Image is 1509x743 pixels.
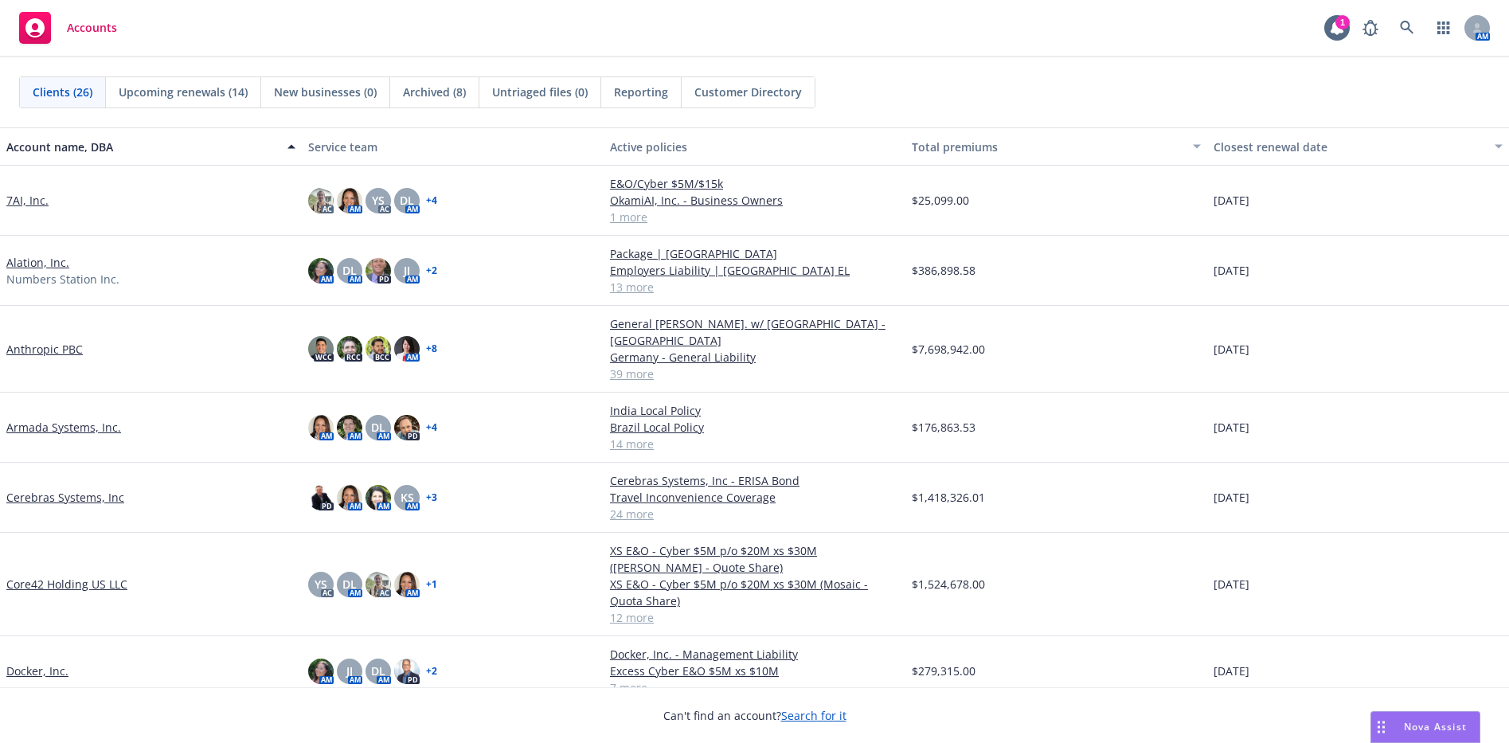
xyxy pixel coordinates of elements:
span: $7,698,942.00 [912,341,985,358]
img: photo [337,415,362,440]
a: Docker, Inc. [6,663,68,679]
span: $1,418,326.01 [912,489,985,506]
a: Germany - General Liability [610,349,899,366]
span: $1,524,678.00 [912,576,985,592]
a: + 8 [426,344,437,354]
span: [DATE] [1214,576,1249,592]
span: YS [372,192,385,209]
span: JJ [404,262,410,279]
span: [DATE] [1214,192,1249,209]
a: Package | [GEOGRAPHIC_DATA] [610,245,899,262]
span: YS [315,576,327,592]
img: photo [394,336,420,362]
div: Closest renewal date [1214,139,1485,155]
button: Nova Assist [1370,711,1480,743]
button: Active policies [604,127,905,166]
img: photo [366,485,391,510]
span: [DATE] [1214,663,1249,679]
span: DL [371,419,385,436]
span: Upcoming renewals (14) [119,84,248,100]
span: [DATE] [1214,489,1249,506]
img: photo [394,572,420,597]
img: photo [366,572,391,597]
img: photo [366,258,391,284]
span: [DATE] [1214,419,1249,436]
a: Armada Systems, Inc. [6,419,121,436]
img: photo [308,415,334,440]
span: [DATE] [1214,262,1249,279]
a: Search [1391,12,1423,44]
a: Cerebras Systems, Inc - ERISA Bond [610,472,899,489]
img: photo [308,188,334,213]
div: Service team [308,139,597,155]
a: Excess Cyber E&O $5M xs $10M [610,663,899,679]
span: [DATE] [1214,341,1249,358]
a: XS E&O - Cyber $5M p/o $20M xs $30M (Mosaic - Quota Share) [610,576,899,609]
img: photo [394,659,420,684]
a: Search for it [781,708,846,723]
span: DL [400,192,414,209]
img: photo [337,336,362,362]
span: JJ [346,663,353,679]
a: 13 more [610,279,899,295]
img: photo [308,258,334,284]
div: Active policies [610,139,899,155]
span: $176,863.53 [912,419,975,436]
img: photo [308,659,334,684]
span: KS [401,489,414,506]
img: photo [308,336,334,362]
a: General [PERSON_NAME]. w/ [GEOGRAPHIC_DATA] - [GEOGRAPHIC_DATA] [610,315,899,349]
span: $25,099.00 [912,192,969,209]
a: 39 more [610,366,899,382]
a: + 1 [426,580,437,589]
img: photo [337,188,362,213]
button: Service team [302,127,604,166]
a: Anthropic PBC [6,341,83,358]
span: Untriaged files (0) [492,84,588,100]
a: Switch app [1428,12,1460,44]
span: New businesses (0) [274,84,377,100]
span: DL [342,262,357,279]
div: Drag to move [1371,712,1391,742]
a: + 2 [426,667,437,676]
a: + 4 [426,423,437,432]
a: + 4 [426,196,437,205]
img: photo [308,485,334,510]
span: Accounts [67,22,117,34]
a: + 2 [426,266,437,276]
span: Clients (26) [33,84,92,100]
a: Travel Inconvenience Coverage [610,489,899,506]
div: Account name, DBA [6,139,278,155]
img: photo [366,336,391,362]
span: Customer Directory [694,84,802,100]
span: Can't find an account? [663,707,846,724]
span: DL [342,576,357,592]
button: Closest renewal date [1207,127,1509,166]
a: 7 more [610,679,899,696]
a: Accounts [13,6,123,50]
span: DL [371,663,385,679]
button: Total premiums [905,127,1207,166]
a: Core42 Holding US LLC [6,576,127,592]
a: 12 more [610,609,899,626]
a: Alation, Inc. [6,254,69,271]
a: 24 more [610,506,899,522]
a: Employers Liability | [GEOGRAPHIC_DATA] EL [610,262,899,279]
a: India Local Policy [610,402,899,419]
a: + 3 [426,493,437,503]
a: Report a Bug [1355,12,1386,44]
div: 1 [1335,15,1350,29]
div: Total premiums [912,139,1183,155]
a: 7AI, Inc. [6,192,49,209]
a: XS E&O - Cyber $5M p/o $20M xs $30M ([PERSON_NAME] - Quote Share) [610,542,899,576]
span: Numbers Station Inc. [6,271,119,287]
a: 1 more [610,209,899,225]
img: photo [337,485,362,510]
a: Docker, Inc. - Management Liability [610,646,899,663]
